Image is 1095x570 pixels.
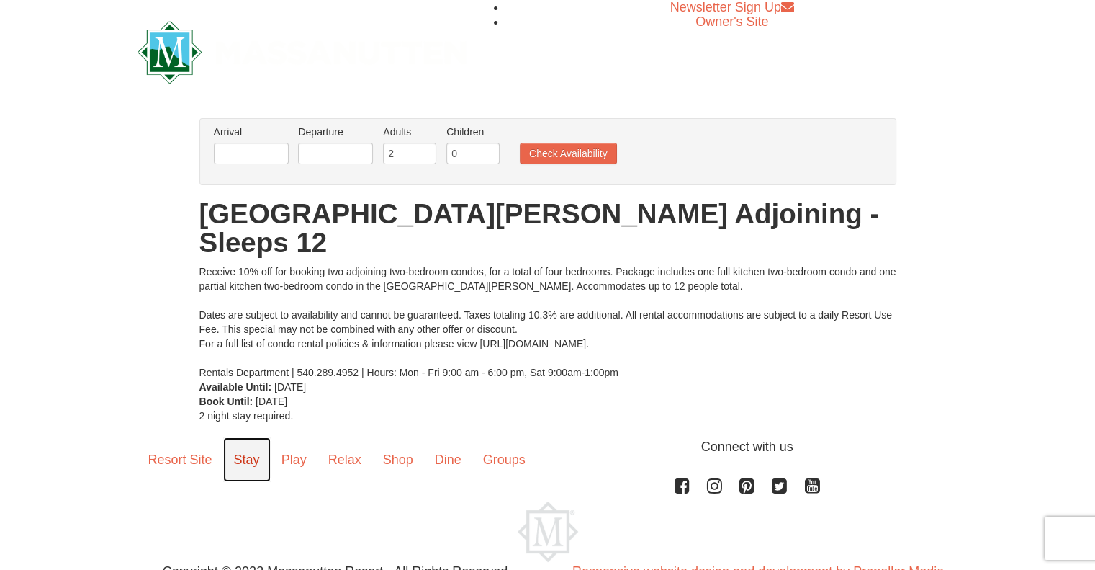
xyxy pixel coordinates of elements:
img: Massanutten Resort Logo [518,502,578,562]
span: 2 night stay required. [199,410,294,422]
a: Relax [317,437,372,482]
button: Check Availability [520,143,617,164]
label: Children [446,125,500,139]
label: Arrival [214,125,289,139]
h1: [GEOGRAPHIC_DATA][PERSON_NAME] Adjoining - Sleeps 12 [199,200,896,257]
a: Resort Site [138,437,223,482]
a: Owner's Site [695,14,768,29]
label: Departure [298,125,373,139]
a: Stay [223,437,271,482]
strong: Available Until: [199,381,272,393]
a: Massanutten Resort [138,33,467,67]
span: [DATE] [274,381,306,393]
a: Shop [372,437,424,482]
label: Adults [383,125,436,139]
a: Groups [472,437,536,482]
a: Dine [424,437,472,482]
span: [DATE] [256,396,287,407]
div: Receive 10% off for booking two adjoining two-bedroom condos, for a total of four bedrooms. Packa... [199,264,896,380]
strong: Book Until: [199,396,253,407]
p: Connect with us [138,437,958,457]
a: Play [271,437,317,482]
img: Massanutten Resort Logo [138,21,467,84]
